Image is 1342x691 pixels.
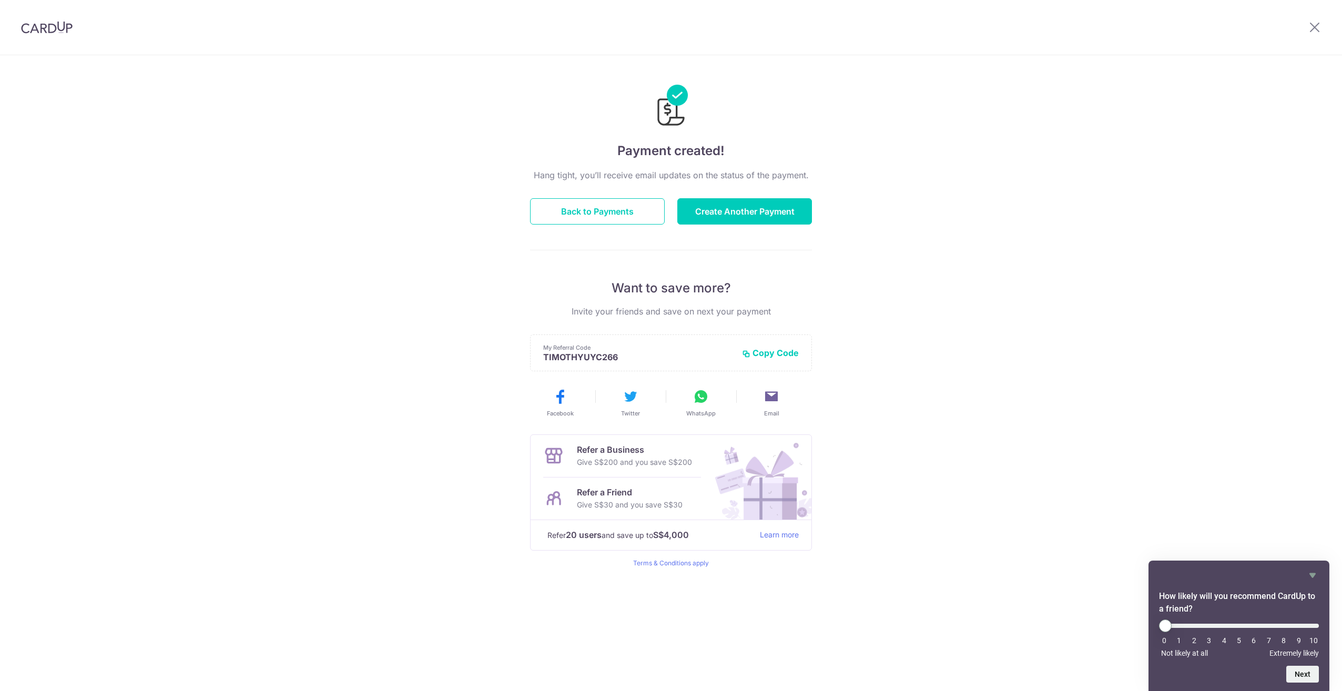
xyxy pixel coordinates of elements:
li: 5 [1234,636,1244,645]
p: Give S$200 and you save S$200 [577,456,692,469]
li: 7 [1264,636,1274,645]
button: Facebook [529,388,591,418]
span: Extremely likely [1269,649,1319,657]
span: WhatsApp [686,409,716,418]
p: My Referral Code [543,343,734,352]
button: WhatsApp [670,388,732,418]
li: 6 [1248,636,1259,645]
a: Terms & Conditions apply [633,559,709,567]
p: Want to save more? [530,280,812,297]
li: 8 [1278,636,1289,645]
p: Refer a Business [577,443,692,456]
li: 0 [1159,636,1170,645]
p: Hang tight, you’ll receive email updates on the status of the payment. [530,169,812,181]
li: 3 [1204,636,1214,645]
div: How likely will you recommend CardUp to a friend? Select an option from 0 to 10, with 0 being Not... [1159,619,1319,657]
span: Twitter [621,409,640,418]
img: Payments [654,85,688,129]
p: Invite your friends and save on next your payment [530,305,812,318]
strong: S$4,000 [653,529,689,541]
p: Refer a Friend [577,486,683,499]
li: 4 [1219,636,1229,645]
img: Refer [705,435,811,520]
span: Facebook [547,409,574,418]
p: TIMOTHYUYC266 [543,352,734,362]
li: 1 [1174,636,1184,645]
li: 2 [1189,636,1199,645]
button: Back to Payments [530,198,665,225]
li: 10 [1308,636,1319,645]
button: Create Another Payment [677,198,812,225]
li: 9 [1294,636,1304,645]
button: Next question [1286,666,1319,683]
img: CardUp [21,21,73,34]
p: Refer and save up to [547,529,751,542]
span: Not likely at all [1161,649,1208,657]
p: Give S$30 and you save S$30 [577,499,683,511]
button: Copy Code [742,348,799,358]
strong: 20 users [566,529,602,541]
button: Email [740,388,802,418]
button: Hide survey [1306,569,1319,582]
h2: How likely will you recommend CardUp to a friend? Select an option from 0 to 10, with 0 being Not... [1159,590,1319,615]
button: Twitter [599,388,662,418]
a: Learn more [760,529,799,542]
span: Email [764,409,779,418]
h4: Payment created! [530,141,812,160]
div: How likely will you recommend CardUp to a friend? Select an option from 0 to 10, with 0 being Not... [1159,569,1319,683]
